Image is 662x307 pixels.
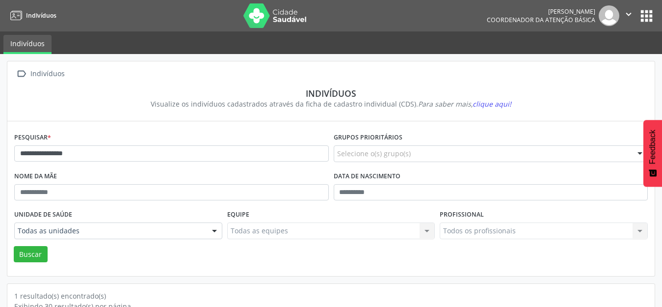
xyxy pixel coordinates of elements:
label: Profissional [440,207,484,223]
span: Todas as unidades [18,226,202,236]
label: Equipe [227,207,249,223]
label: Data de nascimento [334,169,400,184]
span: Feedback [648,130,657,164]
div: [PERSON_NAME] [487,7,595,16]
span: Coordenador da Atenção Básica [487,16,595,24]
a: Indivíduos [7,7,56,24]
label: Grupos prioritários [334,130,402,145]
div: Visualize os indivíduos cadastrados através da ficha de cadastro individual (CDS). [21,99,641,109]
label: Nome da mãe [14,169,57,184]
div: Indivíduos [28,67,66,81]
button: apps [638,7,655,25]
div: Indivíduos [21,88,641,99]
button: Feedback - Mostrar pesquisa [643,120,662,187]
span: Indivíduos [26,11,56,20]
label: Pesquisar [14,130,51,145]
i: Para saber mais, [418,99,511,109]
button:  [619,5,638,26]
span: clique aqui! [473,99,511,109]
a: Indivíduos [3,35,52,54]
i:  [623,9,634,20]
div: 1 resultado(s) encontrado(s) [14,291,648,301]
a:  Indivíduos [14,67,66,81]
button: Buscar [14,246,48,263]
i:  [14,67,28,81]
img: img [599,5,619,26]
label: Unidade de saúde [14,207,72,223]
span: Selecione o(s) grupo(s) [337,148,411,159]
